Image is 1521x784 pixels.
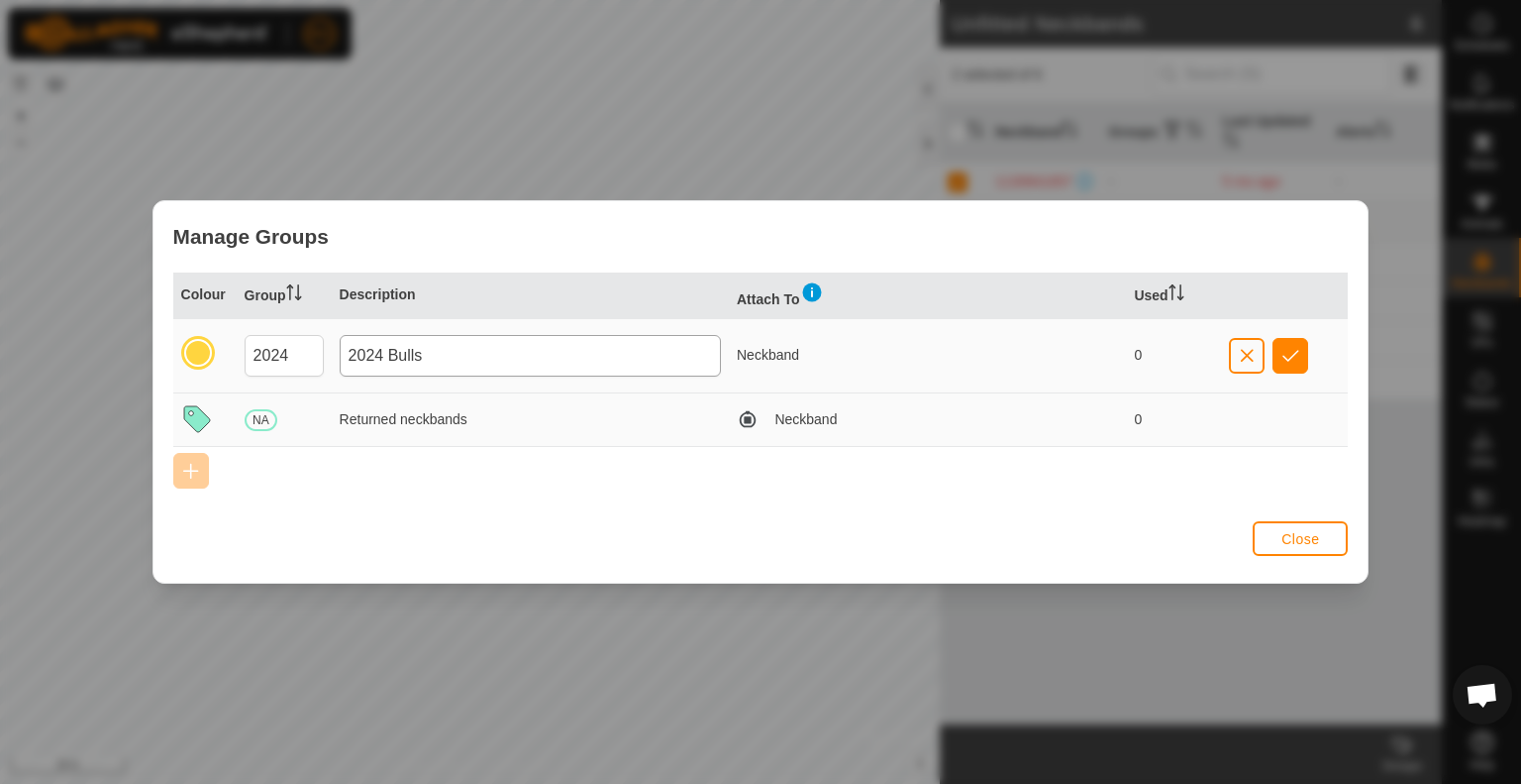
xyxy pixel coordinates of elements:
span: NA [245,409,277,431]
span: Neckband [774,409,837,430]
p-celleditor: Returned neckbands [340,411,467,427]
img: information [800,280,824,304]
th: Attach To [729,273,1126,319]
div: Manage Groups [153,201,1369,272]
p-celleditor: 0 [1134,411,1142,427]
th: Description [332,273,729,319]
span: Close [1281,531,1319,547]
p-celleditor: 0 [1134,347,1142,363]
th: Used [1126,273,1221,319]
button: Close [1253,521,1348,556]
div: Open chat [1453,665,1512,725]
p-celleditor: Neckband [737,347,799,363]
th: Colour [173,273,237,319]
th: Group [237,273,332,319]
